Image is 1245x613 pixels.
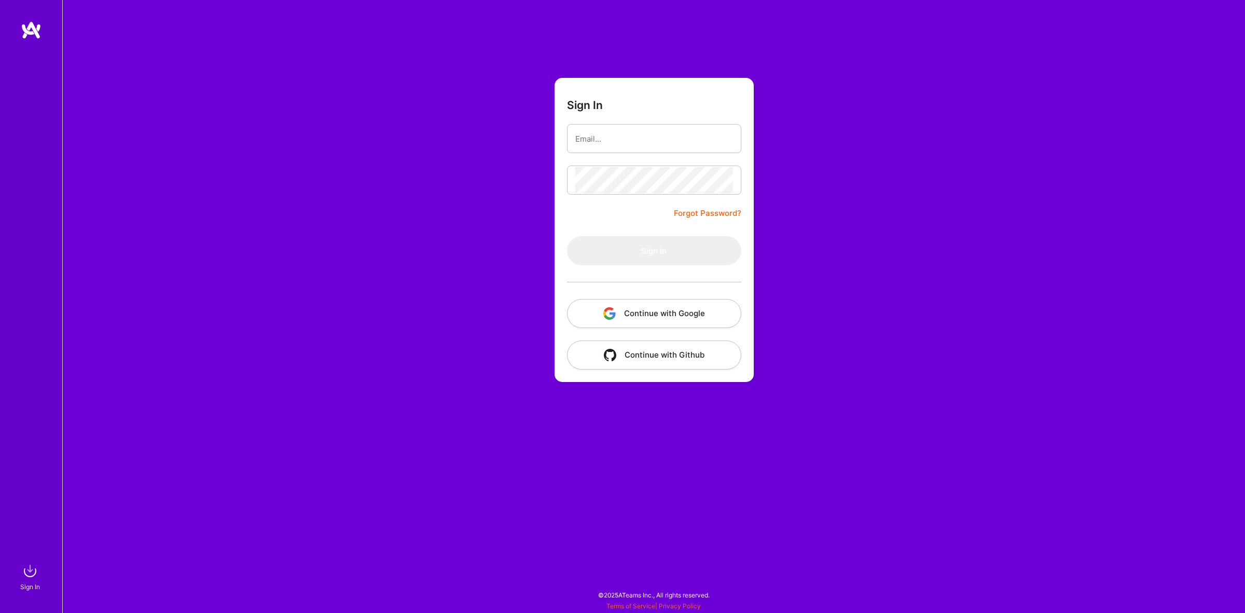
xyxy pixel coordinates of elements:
div: © 2025 ATeams Inc., All rights reserved. [62,582,1245,608]
button: Sign In [567,236,741,265]
a: Privacy Policy [659,602,701,610]
img: icon [603,307,616,320]
a: Terms of Service [606,602,655,610]
img: sign in [20,561,40,581]
button: Continue with Github [567,340,741,370]
img: logo [21,21,41,39]
button: Continue with Google [567,299,741,328]
a: sign inSign In [22,561,40,592]
img: icon [604,349,616,361]
input: Email... [575,126,733,152]
a: Forgot Password? [674,207,741,220]
span: | [606,602,701,610]
div: Sign In [20,581,40,592]
h3: Sign In [567,99,603,112]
